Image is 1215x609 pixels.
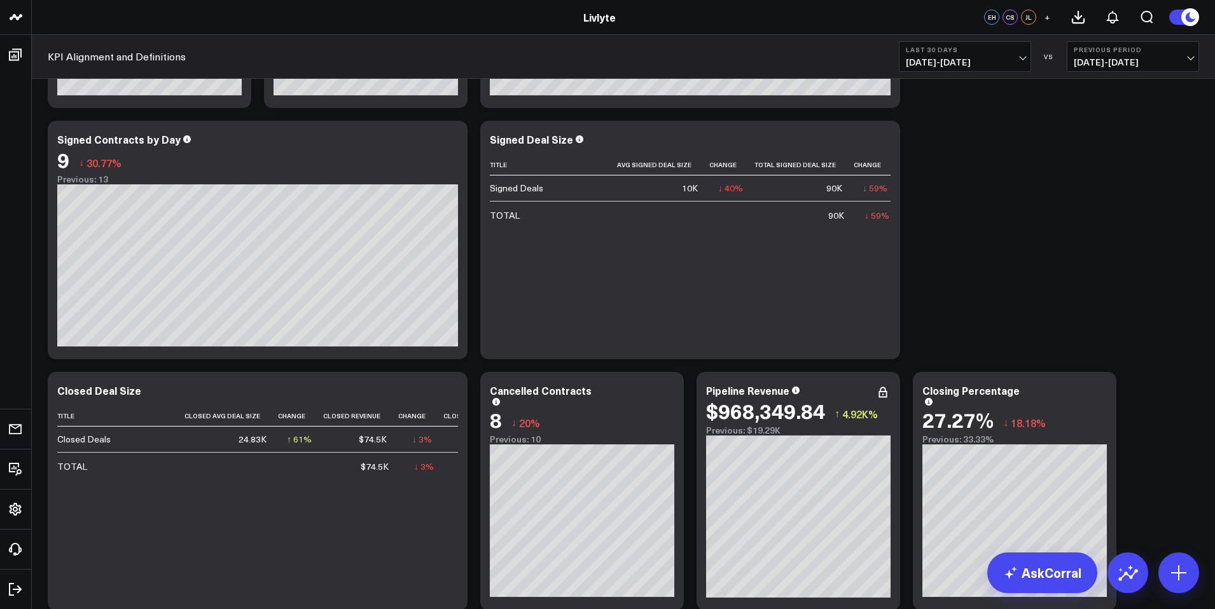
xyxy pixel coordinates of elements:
span: [DATE] - [DATE] [906,57,1024,67]
div: Closed Deal Size [57,383,141,397]
div: Previous: 10 [490,434,674,444]
div: 8 [490,408,502,431]
button: + [1039,10,1055,25]
div: 27.27% [922,408,994,431]
div: $74.5K [359,433,387,446]
th: Closed Avg Deal Size [184,406,278,427]
div: Signed Deal Size [490,132,573,146]
span: ↓ [79,154,84,171]
span: + [1045,13,1050,22]
b: Previous Period [1074,46,1192,53]
a: AskCorral [987,552,1097,593]
div: ↓ 40% [718,182,743,195]
div: 10K [682,182,698,195]
div: $968,349.84 [706,399,825,422]
th: Change [854,154,899,175]
div: $74.5K [361,460,389,473]
th: Title [490,154,617,175]
div: VS [1038,53,1060,60]
th: Title [57,406,184,427]
div: TOTAL [57,460,87,473]
th: Change [278,406,323,427]
div: 90K [826,182,842,195]
div: ↓ 3% [412,433,432,446]
div: JL [1021,10,1036,25]
div: 90K [828,209,844,222]
div: Previous: 33.33% [922,434,1107,444]
span: 18.18% [1011,416,1046,430]
div: Previous: 13 [57,174,458,184]
div: CS [1003,10,1018,25]
div: Signed Contracts by Day [57,132,181,146]
div: ↓ 59% [864,209,889,222]
th: Change [709,154,754,175]
div: ↓ 3% [414,460,434,473]
th: Closed Deals [443,406,511,427]
span: ↑ [835,406,840,422]
div: Closing Percentage [922,383,1020,397]
th: Change [398,406,443,427]
span: ↓ [1003,414,1008,431]
div: EH [984,10,999,25]
a: Livlyte [583,10,616,24]
div: 24.83K [239,433,267,446]
button: Last 30 Days[DATE]-[DATE] [899,41,1031,72]
b: Last 30 Days [906,46,1024,53]
div: Pipeline Revenue [706,383,789,397]
div: Signed Deals [490,182,543,195]
div: Closed Deals [57,433,111,446]
button: Previous Period[DATE]-[DATE] [1067,41,1199,72]
th: Closed Revenue [323,406,398,427]
div: ↑ 61% [287,433,312,446]
div: 9 [57,148,69,171]
span: 20% [519,416,540,430]
div: Cancelled Contracts [490,383,592,397]
th: Avg Signed Deal Size [617,154,709,175]
th: Total Signed Deal Size [754,154,854,175]
div: TOTAL [490,209,520,222]
span: [DATE] - [DATE] [1074,57,1192,67]
span: 4.92K% [842,407,878,421]
a: KPI Alignment and Definitions [48,50,186,64]
div: Previous: $19.29K [706,425,891,435]
span: 30.77% [87,156,121,170]
span: ↓ [511,414,517,431]
div: ↓ 59% [863,182,887,195]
